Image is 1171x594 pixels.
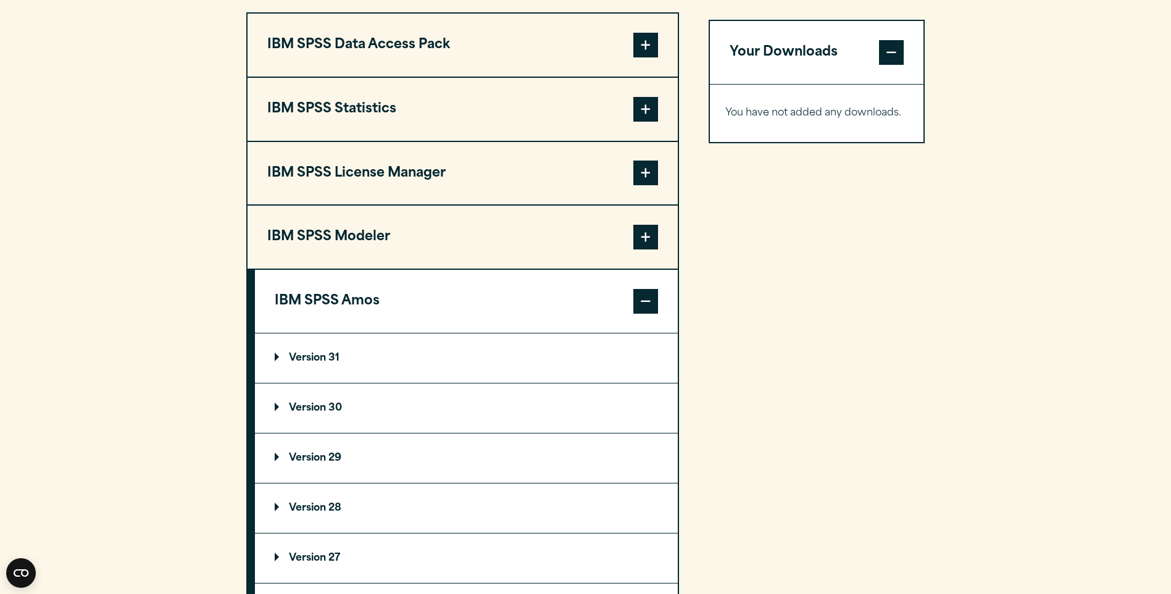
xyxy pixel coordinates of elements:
[255,270,678,333] button: IBM SPSS Amos
[248,206,678,269] button: IBM SPSS Modeler
[275,403,342,413] p: Version 30
[255,533,678,583] summary: Version 27
[725,104,909,122] p: You have not added any downloads.
[248,14,678,77] button: IBM SPSS Data Access Pack
[275,503,341,513] p: Version 28
[710,21,924,84] button: Your Downloads
[275,553,340,563] p: Version 27
[275,453,341,463] p: Version 29
[255,383,678,433] summary: Version 30
[255,483,678,533] summary: Version 28
[248,78,678,141] button: IBM SPSS Statistics
[6,558,36,588] button: Open CMP widget
[710,84,924,142] div: Your Downloads
[255,333,678,383] summary: Version 31
[275,353,340,363] p: Version 31
[255,433,678,483] summary: Version 29
[248,142,678,205] button: IBM SPSS License Manager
